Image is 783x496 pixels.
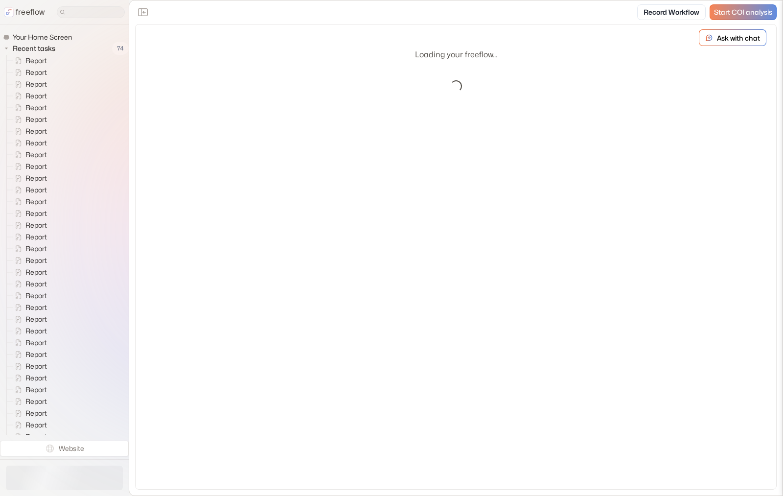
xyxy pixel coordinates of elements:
[23,79,50,89] span: Report
[23,138,50,148] span: Report
[7,184,51,196] a: Report
[637,4,706,20] a: Record Workflow
[7,431,51,443] a: Report
[23,68,50,77] span: Report
[23,91,50,101] span: Report
[7,372,51,384] a: Report
[3,32,76,42] a: Your Home Screen
[7,384,51,396] a: Report
[135,4,151,20] button: Close the sidebar
[7,55,51,67] a: Report
[23,115,50,124] span: Report
[23,197,50,207] span: Report
[7,90,51,102] a: Report
[23,103,50,113] span: Report
[11,44,58,53] span: Recent tasks
[23,256,50,265] span: Report
[7,231,51,243] a: Report
[23,432,50,442] span: Report
[7,125,51,137] a: Report
[23,350,50,359] span: Report
[7,102,51,114] a: Report
[7,196,51,208] a: Report
[23,56,50,66] span: Report
[23,162,50,171] span: Report
[23,361,50,371] span: Report
[7,313,51,325] a: Report
[23,397,50,406] span: Report
[11,32,75,42] span: Your Home Screen
[23,209,50,218] span: Report
[23,173,50,183] span: Report
[7,78,51,90] a: Report
[7,243,51,255] a: Report
[7,407,51,419] a: Report
[23,126,50,136] span: Report
[23,232,50,242] span: Report
[7,161,51,172] a: Report
[23,185,50,195] span: Report
[23,373,50,383] span: Report
[4,6,45,18] a: freeflow
[717,33,760,43] p: Ask with chat
[7,114,51,125] a: Report
[710,4,777,20] a: Start COI analysis
[7,255,51,266] a: Report
[7,396,51,407] a: Report
[7,172,51,184] a: Report
[7,360,51,372] a: Report
[23,408,50,418] span: Report
[714,8,772,17] span: Start COI analysis
[7,290,51,302] a: Report
[23,150,50,160] span: Report
[7,149,51,161] a: Report
[7,349,51,360] a: Report
[7,419,51,431] a: Report
[23,291,50,301] span: Report
[23,326,50,336] span: Report
[23,244,50,254] span: Report
[7,208,51,219] a: Report
[23,279,50,289] span: Report
[7,337,51,349] a: Report
[23,314,50,324] span: Report
[7,137,51,149] a: Report
[7,278,51,290] a: Report
[415,49,497,61] p: Loading your freeflow...
[23,420,50,430] span: Report
[23,338,50,348] span: Report
[23,385,50,395] span: Report
[7,67,51,78] a: Report
[7,266,51,278] a: Report
[23,267,50,277] span: Report
[23,303,50,312] span: Report
[7,302,51,313] a: Report
[7,325,51,337] a: Report
[112,42,129,55] span: 74
[23,220,50,230] span: Report
[3,43,59,54] button: Recent tasks
[7,219,51,231] a: Report
[16,6,45,18] p: freeflow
